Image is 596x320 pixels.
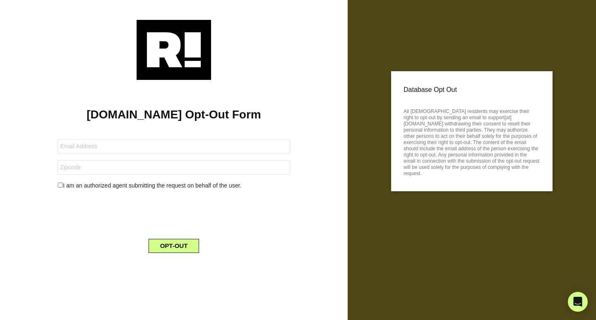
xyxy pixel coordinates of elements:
[149,239,199,253] button: OPT-OUT
[12,108,335,122] h1: [DOMAIN_NAME] Opt-Out Form
[111,197,237,229] iframe: reCAPTCHA
[404,84,540,96] p: Database Opt Out
[51,181,296,190] div: I am an authorized agent submitting the request on behalf of the user.
[58,160,290,175] input: Zipcode
[404,106,540,177] p: All [DEMOGRAPHIC_DATA] residents may exercise their right to opt-out by sending an email to suppo...
[58,139,290,154] input: Email Address
[137,20,211,80] img: Retention.com
[568,292,588,312] div: Open Intercom Messenger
